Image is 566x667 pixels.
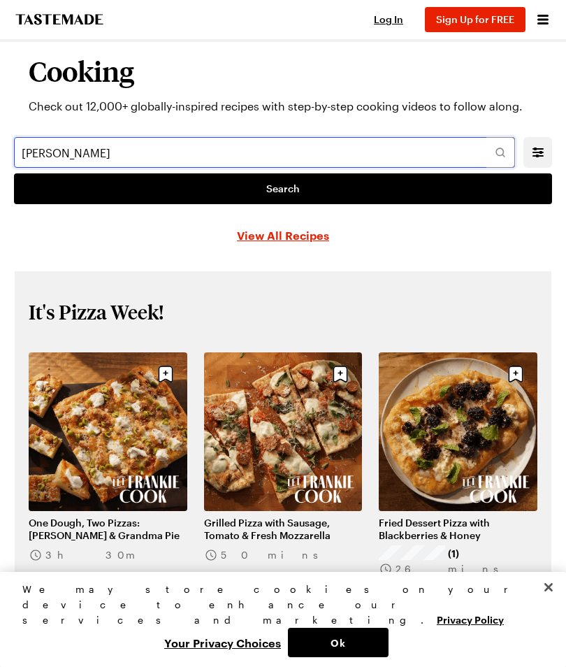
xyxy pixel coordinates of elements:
a: Search [14,173,552,204]
button: Close [533,572,564,603]
input: Search for a Recipe [14,137,515,168]
button: Mobile filters [529,143,547,162]
button: Save recipe [152,361,179,387]
h2: It's Pizza Week! [29,299,164,324]
a: Fried Dessert Pizza with Blackberries & Honey [379,517,537,542]
button: Sign Up for FREE [425,7,525,32]
span: Sign Up for FREE [436,13,514,25]
button: Save recipe [327,361,354,387]
button: Open menu [534,10,552,29]
h1: Cooking [29,56,537,87]
a: More information about your privacy, opens in a new tab [437,612,504,626]
div: We may store cookies on your device to enhance our services and marketing. [22,582,532,628]
a: Grilled Pizza with Sausage, Tomato & Fresh Mozzarella [204,517,363,542]
a: View All Recipes [237,227,329,243]
a: To Tastemade Home Page [14,14,105,25]
button: Log In [361,13,416,27]
button: Ok [288,628,389,657]
span: Search [266,182,300,196]
span: Log In [374,13,403,25]
button: Your Privacy Choices [157,628,288,657]
a: One Dough, Two Pizzas: [PERSON_NAME] & Grandma Pie [29,517,187,542]
div: Privacy [22,582,532,657]
button: Save recipe [502,361,529,387]
p: Check out 12,000+ globally-inspired recipes with step-by-step cooking videos to follow along. [29,98,537,115]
